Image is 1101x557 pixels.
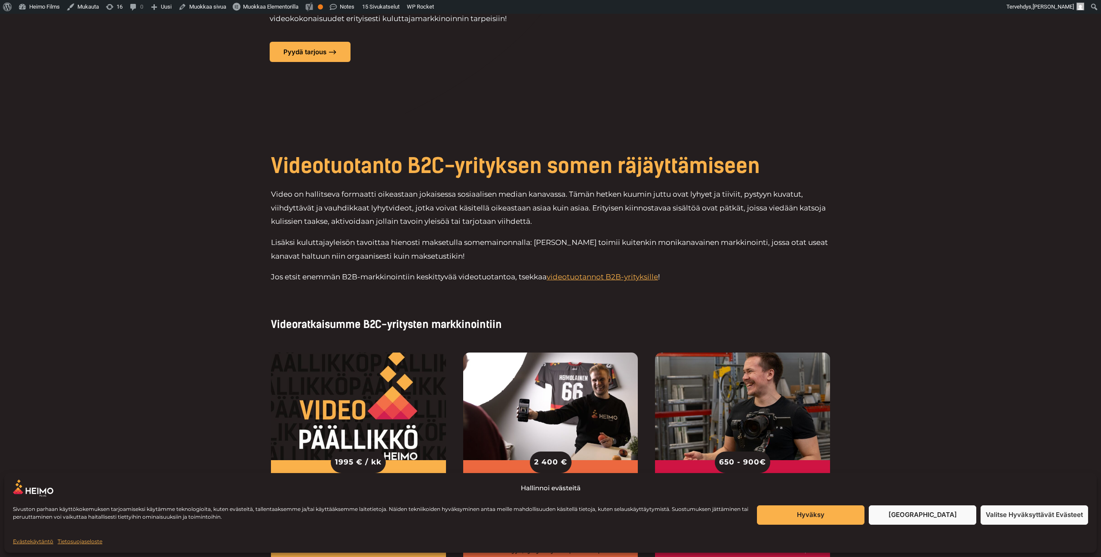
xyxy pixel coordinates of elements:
[331,452,386,473] div: 1995 € / kk
[760,455,766,469] span: €
[757,505,864,525] button: Hyväksy
[271,236,830,263] p: Lisäksi kuluttajayleisön tavoittaa hienosti maksetulla somemainonnalla: [PERSON_NAME] toimii kuit...
[283,49,337,55] span: Pyydä tarjous –>
[521,482,581,494] div: Hallinnoi evästeitä
[530,452,572,473] div: 2 400 €
[271,188,830,229] p: Video on hallitseva formaatti oikeastaan jokaisessa sosiaalisen median kanavassa. Tämän hetken ku...
[271,353,446,460] img: Videopäällikkö tuo videotuotannon ammattilaisen markkinointitiimiisi.
[13,505,753,521] p: Sivuston parhaan käyttökokemuksen tarjoamiseksi käytämme teknologioita, kuten evästeitä, tallenta...
[270,42,351,62] a: Pyydä tarjous –>
[13,480,53,497] img: Heimo Filmsin logo
[547,272,658,281] a: videotuotannot B2B-yrityksille
[715,452,770,473] div: 650 - 900
[271,319,830,331] h4: Videoratkaisumme B2C-yritysten markkinointiin
[655,353,830,460] img: Videokuvaaja William gimbal kädessä hymyilemässä asiakkaan varastotiloissa kuvauksissa.
[981,505,1088,525] button: Valitse hyväksyttävät evästeet
[13,537,53,546] a: Evästekäytäntö
[271,270,830,284] p: Jos etsit enemmän B2B-markkinointiin keskittyvää videotuotantoa, tsekkaa !
[1033,3,1074,10] span: [PERSON_NAME]
[243,3,298,10] span: Muokkaa Elementorilla
[463,353,638,460] img: Somevideo on tehokas formaatti digimarkkinointiin.
[869,505,976,525] button: [GEOGRAPHIC_DATA]
[271,152,830,179] h2: Videotuotanto B2C-yrityksen somen räjäyttämiseen
[58,537,102,546] a: Tietosuojaseloste
[318,4,323,9] div: OK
